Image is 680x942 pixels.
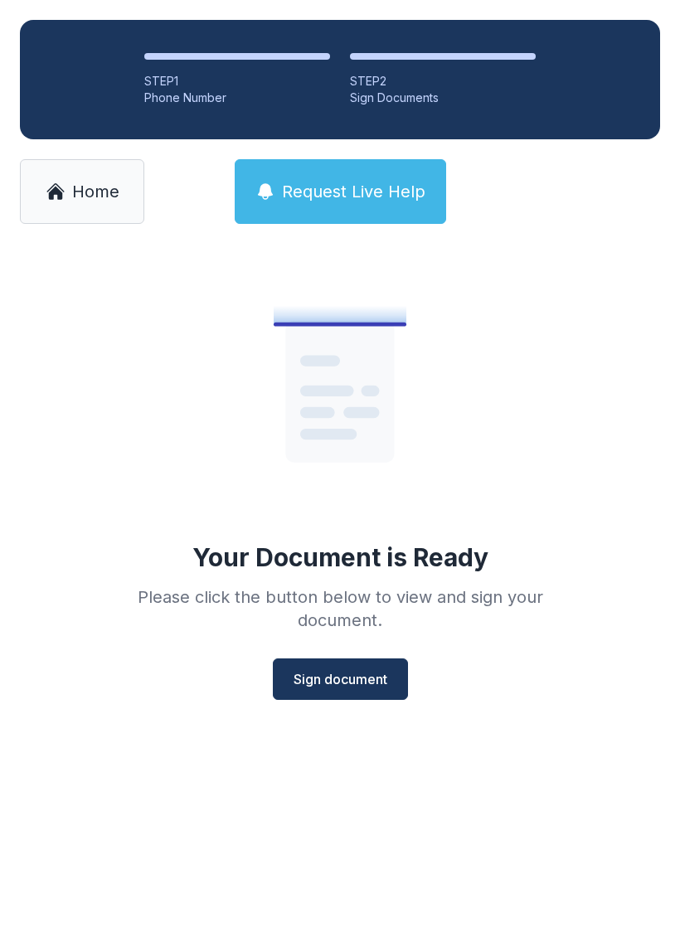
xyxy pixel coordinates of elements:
div: STEP 1 [144,73,330,90]
span: Request Live Help [282,180,425,203]
span: Sign document [294,669,387,689]
div: STEP 2 [350,73,536,90]
div: Sign Documents [350,90,536,106]
div: Your Document is Ready [192,542,488,572]
div: Please click the button below to view and sign your document. [101,585,579,632]
div: Phone Number [144,90,330,106]
span: Home [72,180,119,203]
